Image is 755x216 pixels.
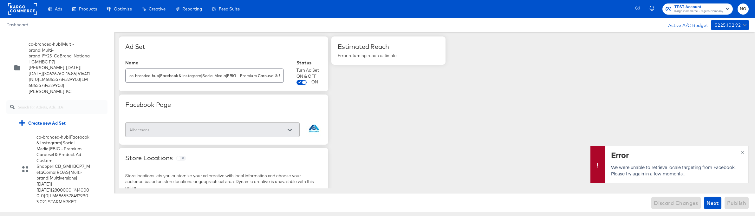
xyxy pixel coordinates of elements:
div: Estimated Reach [338,43,439,50]
button: $225,102.92 [711,20,749,30]
span: NO [740,5,746,13]
input: Select a Fanpage [128,126,287,134]
div: co-branded-hub|Multi-brand|Multi-brand_FY25_CoBrand_National_GMHBC P7|[PERSON_NAME]|[DATE]|[DATE]... [29,41,90,94]
a: Dashboard [6,22,28,27]
span: Products [79,6,97,11]
img: Albertsons [306,121,322,137]
button: TEST AccountKargo Commerce - Nigel's Company [662,3,733,15]
div: Active A/C Budget [661,20,708,29]
div: Create new Ad Set [14,117,107,129]
div: Name [125,60,284,65]
span: TEST Account [674,4,723,10]
div: Create new Ad Set [19,120,66,126]
div: co-branded-hub|Multi-brand|Multi-brand_FY25_CoBrand_National_GMHBC P7|[PERSON_NAME]|[DATE]|[DATE]... [6,38,107,97]
span: Kargo Commerce - Nigel's Company [674,9,723,14]
p: We were unable to retrieve locale targeting from Facebook. Please try again in a few moments.. [611,164,740,177]
div: Status [296,60,322,65]
span: Optimize [114,6,132,11]
div: co-branded-hub|Facebook & Instagram|Social Media|FBIG - Premium Carousel & Product Ad - Custom Sh... [6,131,107,208]
div: co-branded-hub|Facebook & Instagram|Social Media|FBIG - Premium Carousel & Product Ad - Custom Sh... [36,134,90,205]
div: ON [311,79,318,85]
span: × [741,148,744,155]
span: Next [706,199,719,207]
div: $225,102.92 [714,21,741,29]
button: NO [738,3,749,15]
span: Feed Suite [219,6,240,11]
div: Ad Set [125,43,322,50]
div: Facebook Page [125,101,322,108]
button: Next [704,197,721,209]
div: Store locations lets you customize your ad creative with local information and choose your audien... [125,173,316,191]
div: Error returning reach estimate [338,53,439,59]
div: Turn Ad Set ON & OFF [296,67,322,79]
div: Error [611,149,740,160]
span: Ads [55,6,62,11]
span: Creative [149,6,166,11]
input: Search for Adsets, Ads, IDs [18,98,107,111]
span: Reporting [182,6,202,11]
button: × [737,146,748,158]
div: Store Locations [125,154,173,162]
